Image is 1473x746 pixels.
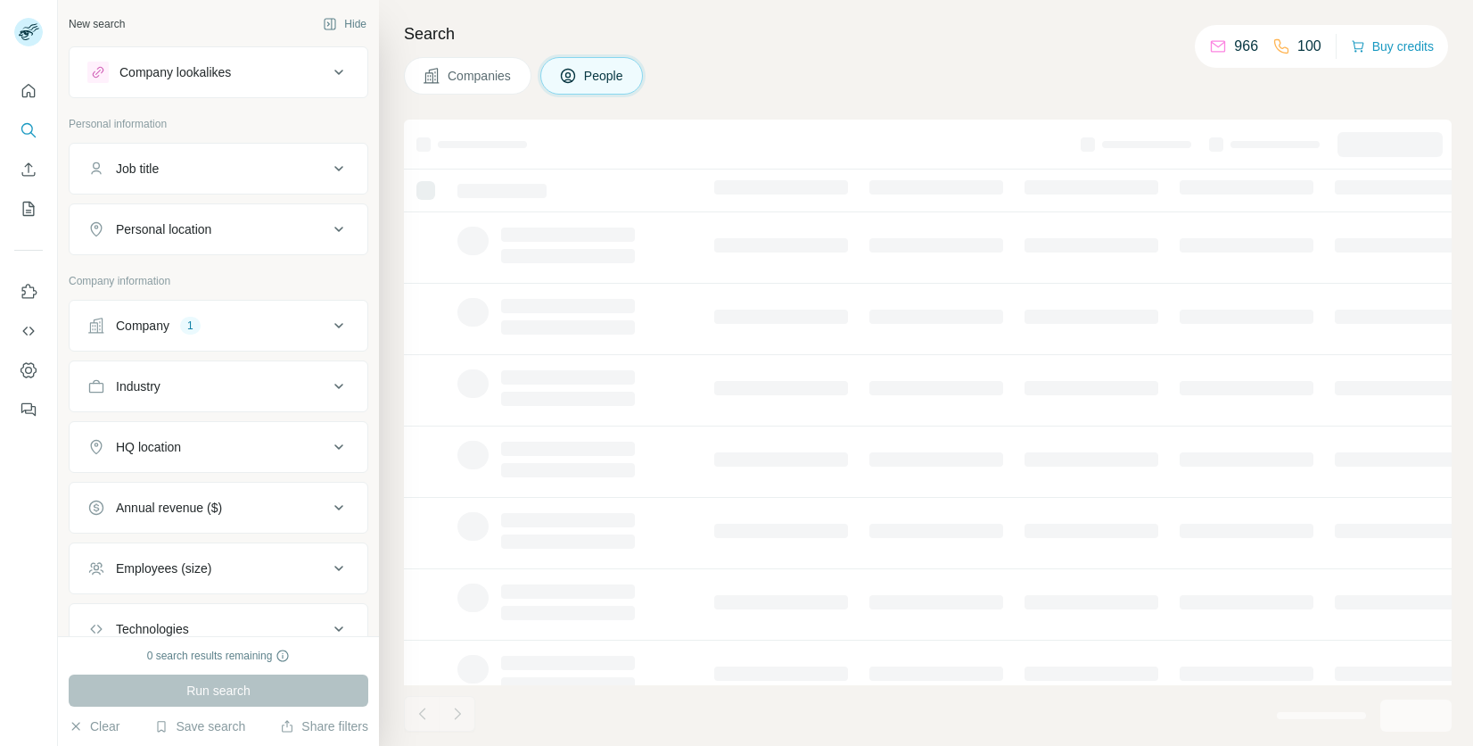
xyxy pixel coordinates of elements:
[584,67,625,85] span: People
[116,620,189,638] div: Technologies
[116,499,222,517] div: Annual revenue ($)
[70,547,367,590] button: Employees (size)
[1351,34,1434,59] button: Buy credits
[70,365,367,408] button: Industry
[116,377,160,395] div: Industry
[70,486,367,529] button: Annual revenue ($)
[14,193,43,225] button: My lists
[116,160,159,178] div: Job title
[14,354,43,386] button: Dashboard
[70,608,367,651] button: Technologies
[70,426,367,468] button: HQ location
[69,116,368,132] p: Personal information
[69,273,368,289] p: Company information
[154,717,245,735] button: Save search
[116,559,211,577] div: Employees (size)
[70,208,367,251] button: Personal location
[280,717,368,735] button: Share filters
[1234,36,1258,57] p: 966
[70,147,367,190] button: Job title
[69,717,119,735] button: Clear
[14,114,43,146] button: Search
[70,304,367,347] button: Company1
[404,21,1452,46] h4: Search
[119,63,231,81] div: Company lookalikes
[14,394,43,426] button: Feedback
[69,16,125,32] div: New search
[116,438,181,456] div: HQ location
[70,51,367,94] button: Company lookalikes
[14,276,43,308] button: Use Surfe on LinkedIn
[14,153,43,186] button: Enrich CSV
[310,11,379,37] button: Hide
[180,318,201,334] div: 1
[147,648,291,664] div: 0 search results remaining
[14,75,43,107] button: Quick start
[1297,36,1321,57] p: 100
[116,317,169,335] div: Company
[14,315,43,347] button: Use Surfe API
[448,67,513,85] span: Companies
[116,220,211,238] div: Personal location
